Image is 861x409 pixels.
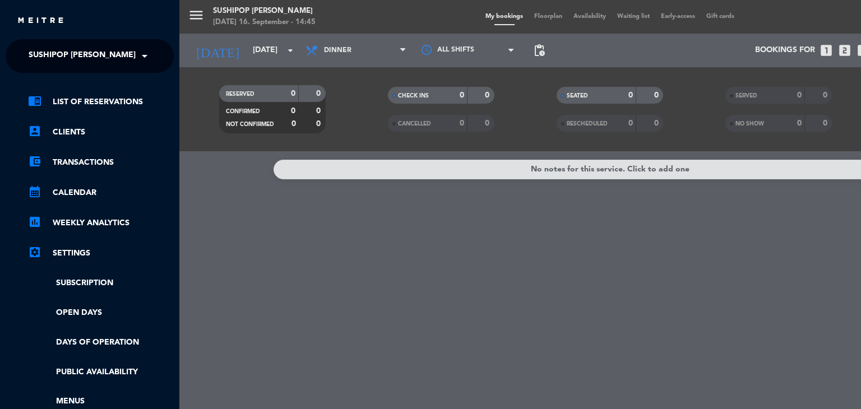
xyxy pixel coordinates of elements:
[28,94,41,108] i: chrome_reader_mode
[28,156,174,169] a: account_balance_walletTransactions
[28,124,41,138] i: account_box
[28,155,41,168] i: account_balance_wallet
[28,186,174,199] a: calendar_monthCalendar
[28,185,41,198] i: calendar_month
[28,215,41,229] i: assessment
[28,95,174,109] a: chrome_reader_modeList of Reservations
[28,366,174,379] a: Public availability
[28,126,174,139] a: account_boxClients
[28,306,174,319] a: Open Days
[28,247,174,260] a: Settings
[17,17,64,25] img: MEITRE
[28,336,174,349] a: Days of operation
[28,245,41,259] i: settings_applications
[28,277,174,290] a: Subscription
[28,216,174,230] a: assessmentWeekly Analytics
[28,395,174,408] a: Menus
[29,44,136,68] span: Sushipop [PERSON_NAME]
